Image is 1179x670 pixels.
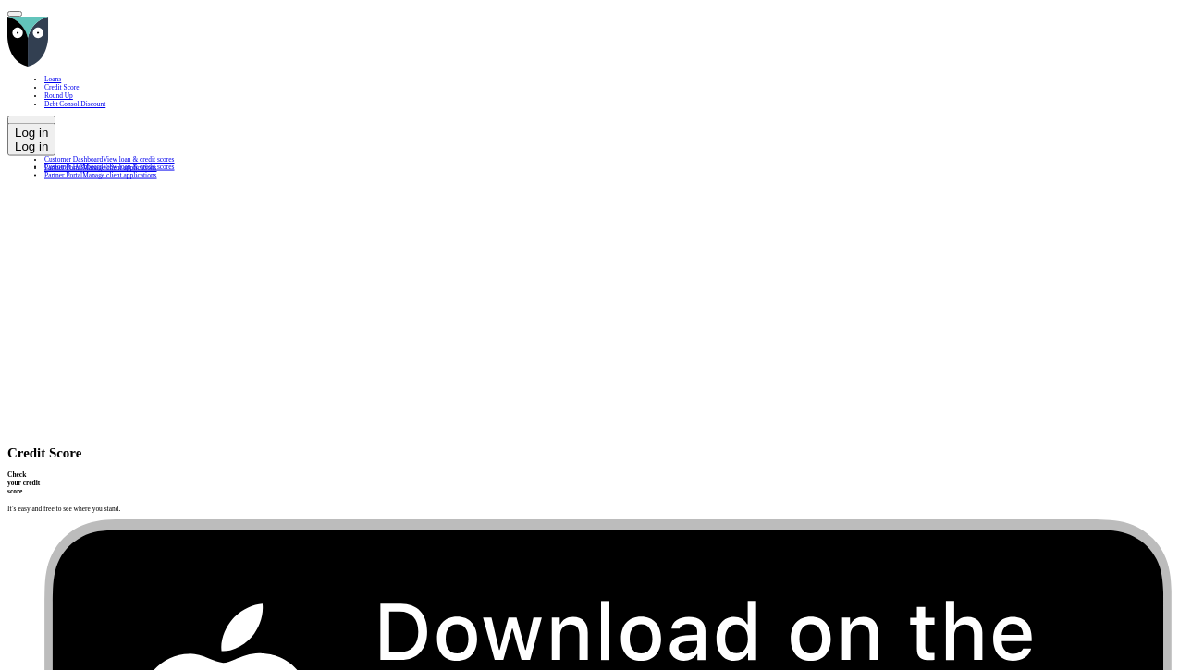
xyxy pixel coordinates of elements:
[7,470,1172,495] h4: Check your credit score
[44,163,103,171] span: Customer Dashboard
[23,479,41,487] div: credit
[7,11,22,17] button: Open Menu
[44,83,1172,91] a: Credit Score
[7,479,21,487] div: your
[7,60,49,68] a: Go to home page
[44,75,1172,83] a: Loans
[82,171,156,179] span: Manage client applications
[7,122,55,155] button: Log in
[103,163,174,171] span: View loan & credit scores
[7,116,55,149] button: Log in
[7,487,22,495] div: score
[7,445,1172,461] h1: Credit Score
[44,100,1172,108] a: Debt Consol Discount
[44,171,82,179] span: Partner Portal
[15,125,48,139] div: Log in
[44,171,157,179] a: Partner PortalManage client applications
[44,163,175,171] a: Customer DashboardView loan & credit scores
[7,470,26,479] div: Check
[7,17,49,67] img: Wisr
[44,91,1172,100] a: Round Up
[7,505,1172,513] p: It’s easy and free to see where you stand.
[15,139,48,152] div: Log in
